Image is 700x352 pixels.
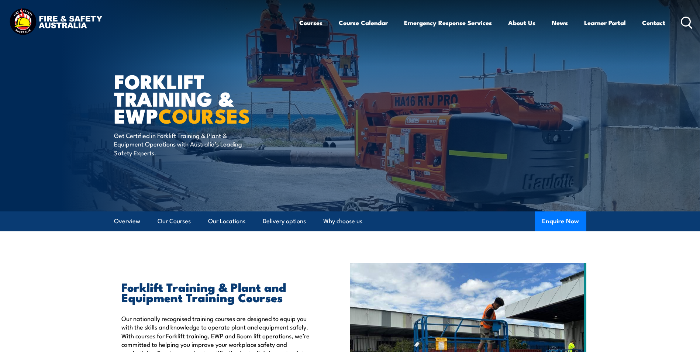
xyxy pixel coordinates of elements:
a: Emergency Response Services [404,13,492,32]
a: Course Calendar [339,13,388,32]
strong: COURSES [158,100,250,130]
a: Delivery options [263,211,306,231]
a: Contact [642,13,665,32]
a: Learner Portal [584,13,626,32]
a: About Us [508,13,535,32]
h2: Forklift Training & Plant and Equipment Training Courses [121,282,316,302]
p: Get Certified in Forklift Training & Plant & Equipment Operations with Australia’s Leading Safety... [114,131,249,157]
a: News [552,13,568,32]
a: Overview [114,211,140,231]
a: Courses [299,13,323,32]
a: Why choose us [323,211,362,231]
a: Our Courses [158,211,191,231]
h1: Forklift Training & EWP [114,72,296,124]
button: Enquire Now [535,211,586,231]
a: Our Locations [208,211,245,231]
